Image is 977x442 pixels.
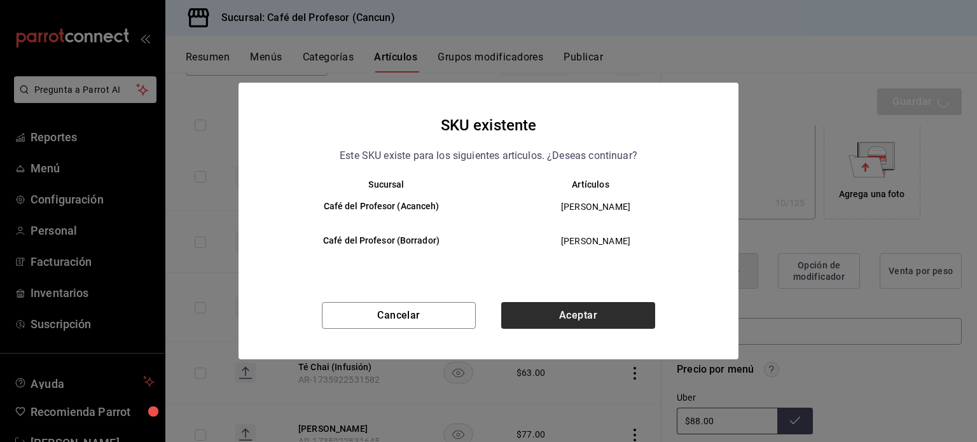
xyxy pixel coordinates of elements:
p: Este SKU existe para los siguientes articulos. ¿Deseas continuar? [340,148,637,164]
th: Artículos [488,179,713,190]
h4: SKU existente [441,113,537,137]
span: [PERSON_NAME] [499,200,692,213]
button: Aceptar [501,302,655,329]
button: Cancelar [322,302,476,329]
th: Sucursal [264,179,488,190]
h6: Café del Profesor (Acanceh) [284,200,478,214]
span: [PERSON_NAME] [499,235,692,247]
h6: Café del Profesor (Borrador) [284,234,478,248]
